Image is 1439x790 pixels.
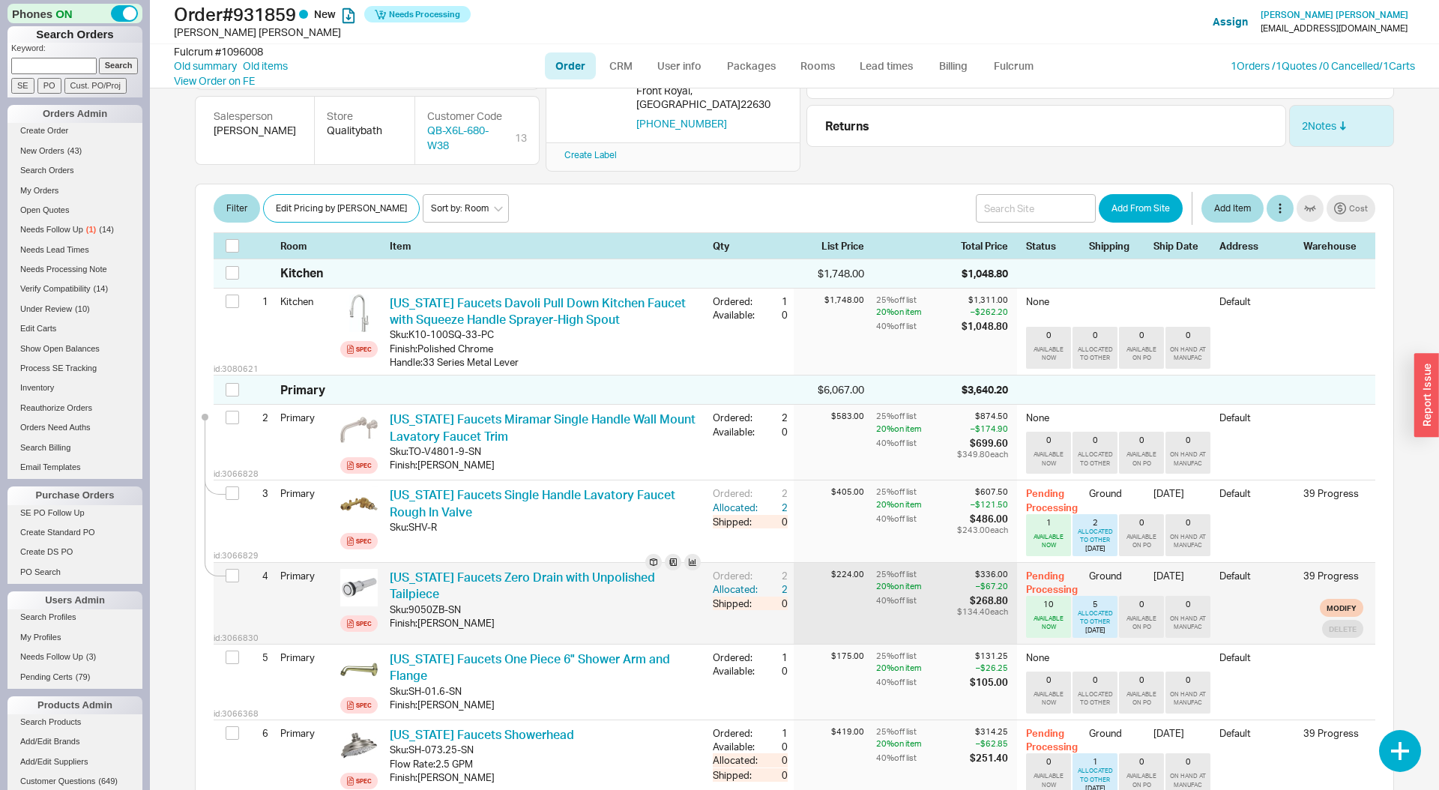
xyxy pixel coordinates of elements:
[761,582,788,596] div: 2
[1093,435,1098,445] div: 0
[99,58,139,73] input: Search
[957,450,1008,459] div: $349.80 each
[970,738,1008,750] div: – $62.85
[794,486,864,498] div: $405.00
[1302,118,1347,133] a: 2Notes
[390,328,408,341] div: Sku:
[713,295,761,308] div: Ordered:
[713,308,761,322] div: Available:
[20,364,97,373] span: Process SE Tracking
[545,52,596,79] a: Order
[1322,620,1363,638] button: Delete
[713,597,761,610] div: Shipped:
[794,569,864,580] div: $224.00
[408,520,437,534] div: SHV-R
[713,501,761,514] div: Allocated:
[1043,599,1054,609] div: 10
[962,319,1008,333] div: $1,048.80
[1231,59,1379,72] a: 1Orders /1Quotes /0 Cancelled
[1261,9,1408,20] span: [PERSON_NAME] [PERSON_NAME]
[794,266,864,281] div: $1,748.00
[11,78,34,94] input: SE
[356,459,372,471] div: Spec
[876,486,954,498] div: 25 % off list
[340,651,378,688] img: 124771
[876,512,954,525] div: 40 % off list
[390,487,675,519] a: [US_STATE] Faucets Single Handle Lavatory Faucet Rough In Valve
[214,633,259,644] span: id: 3066830
[1186,435,1191,445] div: 0
[1320,599,1363,617] button: Modify
[1139,599,1144,609] div: 0
[7,440,142,456] a: Search Billing
[876,423,954,435] div: 20 % on item
[408,328,494,341] div: K10-100SQ-33-PC
[1029,690,1068,707] div: AVAILABLE NOW
[340,533,378,549] a: Spec
[1219,569,1294,596] div: Default
[1046,675,1052,685] div: 0
[773,664,788,678] div: 0
[340,726,378,764] img: SH-073.FR_xj5d9z
[1026,295,1080,327] div: None
[957,423,1008,435] div: – $174.90
[713,411,761,424] div: Ordered:
[390,727,574,742] a: [US_STATE] Faucets Showerhead
[1122,615,1161,631] div: AVAILABLE ON PO
[876,411,954,422] div: 25 % off list
[713,486,761,500] div: Ordered:
[1186,330,1191,340] div: 0
[64,78,127,94] input: Cust. PO/Proj
[1089,239,1144,253] div: Shipping
[876,436,954,450] div: 40 % off list
[1076,346,1114,362] div: ALLOCATED TO OTHER
[7,669,142,685] a: Pending Certs(79)
[761,501,788,514] div: 2
[1219,651,1294,672] div: Default
[1303,486,1363,500] div: 39 Progress
[280,239,334,253] div: Room
[1076,450,1114,467] div: ALLOCATED TO OTHER
[20,284,91,293] span: Verify Compatibility
[1327,602,1357,614] span: Modify
[364,6,471,22] button: Needs Processing
[99,225,114,234] span: ( 14 )
[1029,615,1068,631] div: AVAILABLE NOW
[408,684,462,698] div: SH-01.6-SN
[1122,450,1161,467] div: AVAILABLE ON PO
[214,550,259,561] span: id: 3066829
[976,194,1096,223] input: Search Site
[1122,533,1161,549] div: AVAILABLE ON PO
[713,425,761,438] div: Available:
[340,615,378,632] a: Spec
[1046,330,1052,340] div: 0
[1029,533,1068,549] div: AVAILABLE NOW
[1046,435,1052,445] div: 0
[794,239,864,253] div: List Price
[957,594,1008,607] div: $268.80
[390,603,408,616] div: Sku:
[1327,195,1375,222] button: Cost
[174,58,237,73] a: Old summary
[7,321,142,337] a: Edit Carts
[7,591,142,609] div: Users Admin
[773,308,788,322] div: 0
[713,582,788,596] button: Allocated:2
[226,199,247,217] span: Filter
[1139,435,1144,445] div: 0
[7,281,142,297] a: Verify Compatibility(14)
[564,57,624,130] div: Shipping
[1219,295,1294,327] div: Default
[1302,118,1347,133] div: 2 Note s
[1201,194,1264,223] button: Add Item
[408,444,481,458] div: TO-V4801-9-SN
[1303,239,1363,253] div: Warehouse
[7,630,142,645] a: My Profiles
[7,609,142,625] a: Search Profiles
[340,773,378,789] a: Spec
[1026,651,1080,672] div: None
[1111,199,1170,217] span: Add From Site
[1219,486,1294,513] div: Default
[1153,239,1210,253] div: Ship Date
[390,616,701,630] div: Finish : [PERSON_NAME]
